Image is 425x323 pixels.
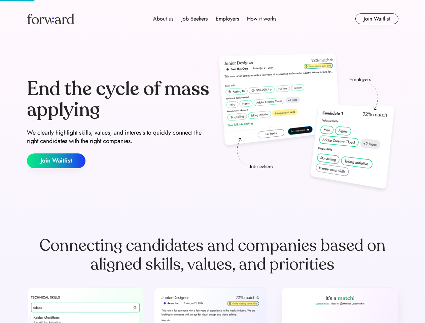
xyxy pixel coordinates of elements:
div: Job Seekers [181,15,208,23]
img: Forward logo [27,13,74,24]
img: hero-image.png [215,51,398,196]
div: About us [153,15,173,23]
button: Join Waitlist [355,13,398,24]
div: End the cycle of mass applying [27,79,210,120]
div: Employers [216,15,239,23]
div: We clearly highlight skills, values, and interests to quickly connect the right candidates with t... [27,129,210,145]
button: Join Waitlist [27,153,85,168]
div: Connecting candidates and companies based on aligned skills, values, and priorities [27,236,398,274]
div: How it works [247,15,276,23]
